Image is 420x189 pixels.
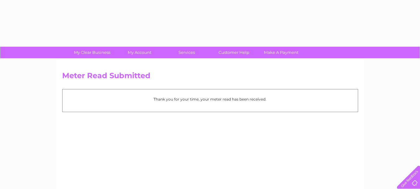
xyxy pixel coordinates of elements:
[66,96,355,102] p: Thank you for your time, your meter read has been received.
[114,47,165,58] a: My Account
[67,47,118,58] a: My Clear Business
[208,47,260,58] a: Customer Help
[256,47,307,58] a: Make A Payment
[161,47,212,58] a: Services
[62,71,358,83] h2: Meter Read Submitted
